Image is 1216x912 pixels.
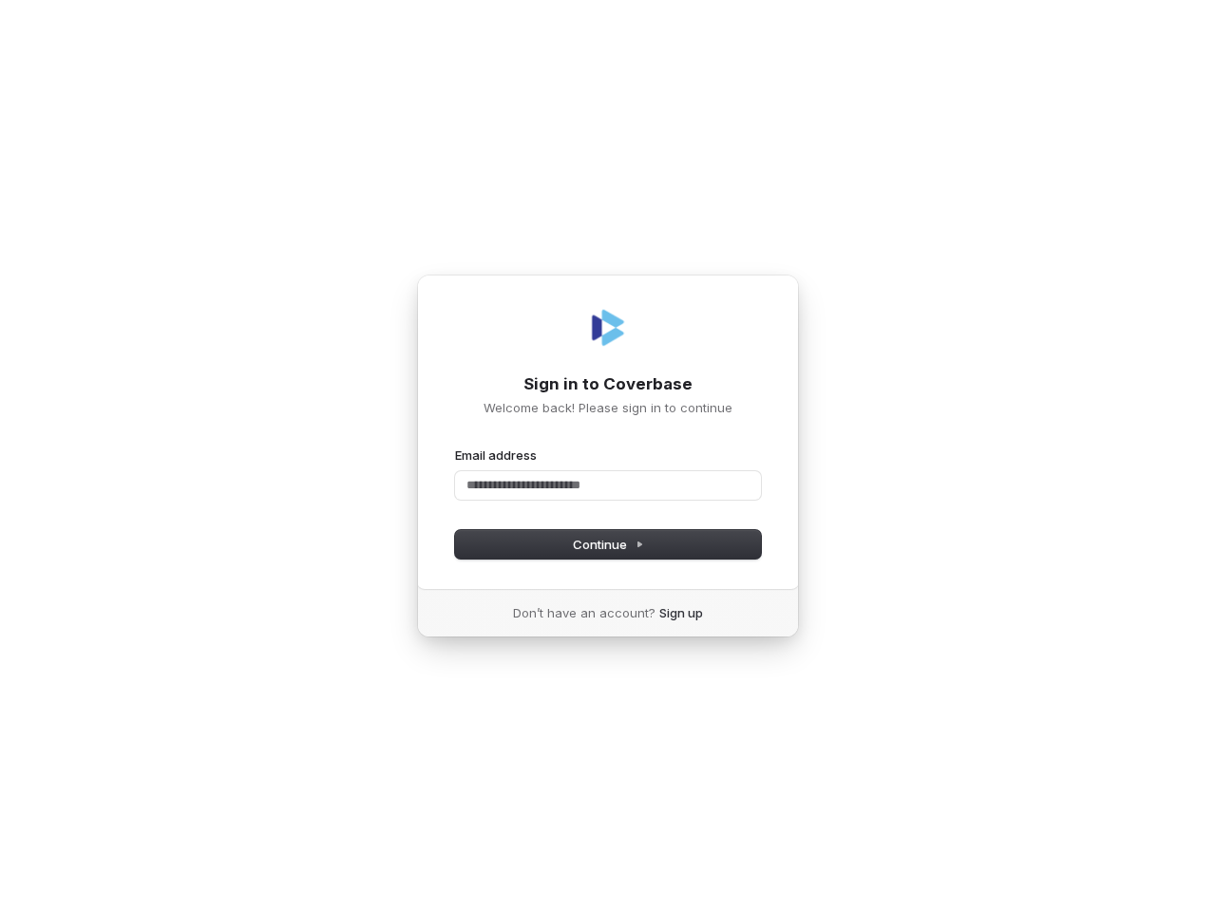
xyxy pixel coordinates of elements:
a: Sign up [659,604,703,621]
span: Continue [573,536,644,553]
span: Don’t have an account? [513,604,655,621]
button: Continue [455,530,761,559]
p: Welcome back! Please sign in to continue [455,399,761,416]
img: Coverbase [585,305,631,351]
h1: Sign in to Coverbase [455,373,761,396]
label: Email address [455,446,537,464]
